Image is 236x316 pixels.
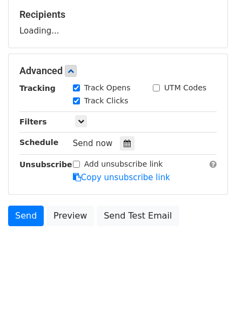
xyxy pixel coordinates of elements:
label: Track Clicks [84,95,129,107]
strong: Unsubscribe [19,160,72,169]
label: Track Opens [84,82,131,94]
strong: Schedule [19,138,58,147]
div: Loading... [19,9,217,37]
strong: Filters [19,117,47,126]
a: Send [8,206,44,226]
a: Copy unsubscribe link [73,173,170,182]
label: Add unsubscribe link [84,159,163,170]
a: Preview [46,206,94,226]
iframe: Chat Widget [182,264,236,316]
h5: Advanced [19,65,217,77]
a: Send Test Email [97,206,179,226]
strong: Tracking [19,84,56,93]
label: UTM Codes [164,82,206,94]
span: Send now [73,139,113,148]
h5: Recipients [19,9,217,21]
